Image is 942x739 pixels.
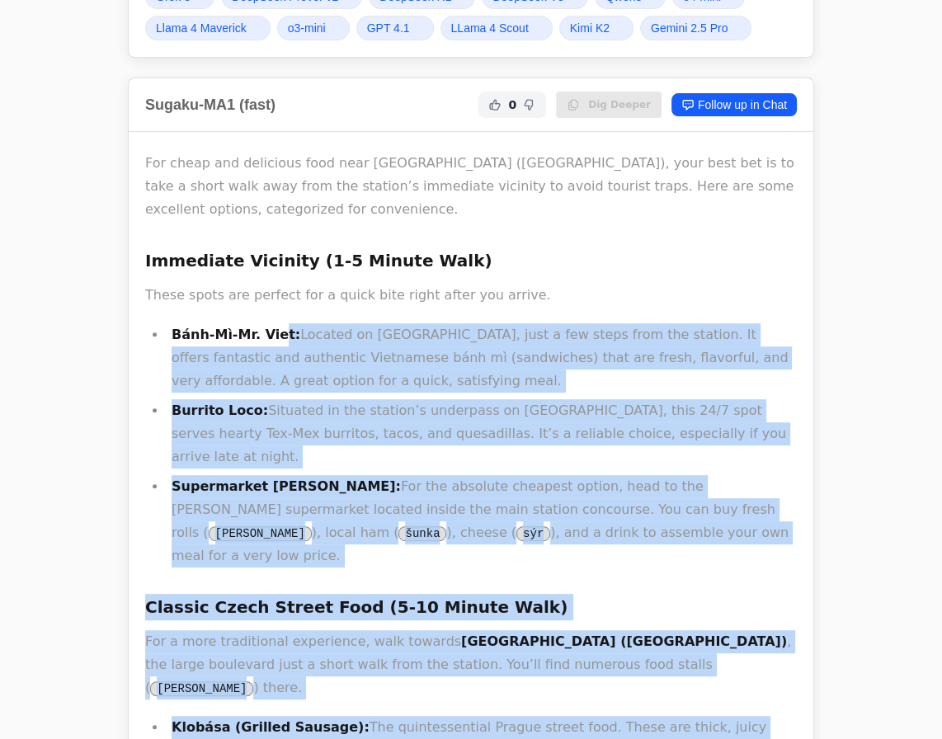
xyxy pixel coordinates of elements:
[570,20,610,36] span: Kimi K2
[145,594,797,620] h3: Classic Czech Street Food (5-10 Minute Walk)
[288,20,326,36] span: o3-mini
[520,95,539,115] button: Not Helpful
[559,16,633,40] a: Kimi K2
[651,20,728,36] span: Gemini 2.5 Pro
[172,719,370,735] strong: Klobása (Grilled Sausage):
[209,526,312,541] code: [PERSON_NAME]
[150,681,253,696] code: [PERSON_NAME]
[145,247,797,274] h3: Immediate Vicinity (1-5 Minute Walk)
[277,16,350,40] a: o3-mini
[145,284,797,307] p: These spots are perfect for a quick bite right after you arrive.
[172,402,268,418] strong: Burrito Loco:
[145,16,271,40] a: Llama 4 Maverick
[145,152,797,221] p: For cheap and delicious food near [GEOGRAPHIC_DATA] ([GEOGRAPHIC_DATA]), your best bet is to take...
[167,399,797,468] li: Situated in the station’s underpass on [GEOGRAPHIC_DATA], this 24/7 spot serves hearty Tex-Mex bu...
[671,93,797,116] a: Follow up in Chat
[508,96,516,113] span: 0
[356,16,434,40] a: GPT 4.1
[485,95,505,115] button: Helpful
[516,526,550,541] code: sýr
[167,475,797,567] li: For the absolute cheapest option, head to the [PERSON_NAME] supermarket located inside the main s...
[461,633,787,649] strong: [GEOGRAPHIC_DATA] ([GEOGRAPHIC_DATA])
[145,93,276,116] h2: Sugaku-MA1 (fast)
[145,630,797,699] p: For a more traditional experience, walk towards , the large boulevard just a short walk from the ...
[398,526,446,541] code: šunka
[367,20,410,36] span: GPT 4.1
[172,327,300,342] strong: Bánh-Mì-Mr. Viet:
[640,16,751,40] a: Gemini 2.5 Pro
[172,478,401,494] strong: Supermarket [PERSON_NAME]:
[440,16,553,40] a: LLama 4 Scout
[451,20,529,36] span: LLama 4 Scout
[167,323,797,393] li: Located on [GEOGRAPHIC_DATA], just a few steps from the station. It offers fantastic and authenti...
[156,20,247,36] span: Llama 4 Maverick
